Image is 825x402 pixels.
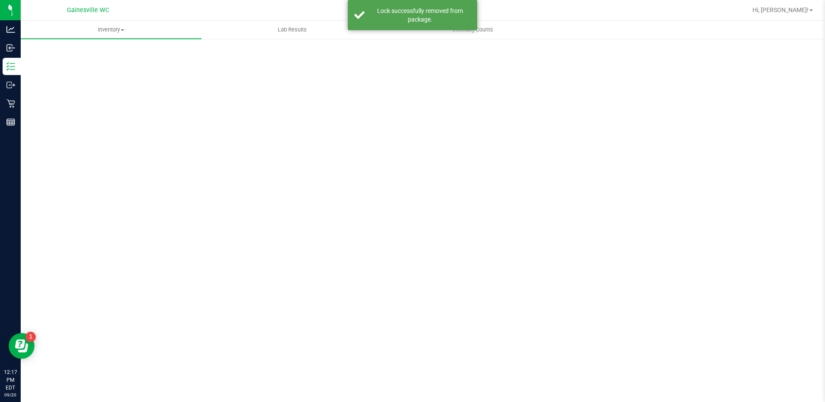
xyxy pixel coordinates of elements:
[6,25,15,34] inline-svg: Analytics
[266,26,318,34] span: Lab Results
[4,392,17,398] p: 09/20
[6,81,15,89] inline-svg: Outbound
[4,368,17,392] p: 12:17 PM EDT
[9,333,35,359] iframe: Resource center
[202,21,382,39] a: Lab Results
[21,26,202,34] span: Inventory
[21,21,202,39] a: Inventory
[6,118,15,126] inline-svg: Reports
[67,6,109,14] span: Gainesville WC
[6,99,15,108] inline-svg: Retail
[6,62,15,71] inline-svg: Inventory
[25,332,36,342] iframe: Resource center unread badge
[6,44,15,52] inline-svg: Inbound
[753,6,809,13] span: Hi, [PERSON_NAME]!
[369,6,471,24] div: Lock successfully removed from package.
